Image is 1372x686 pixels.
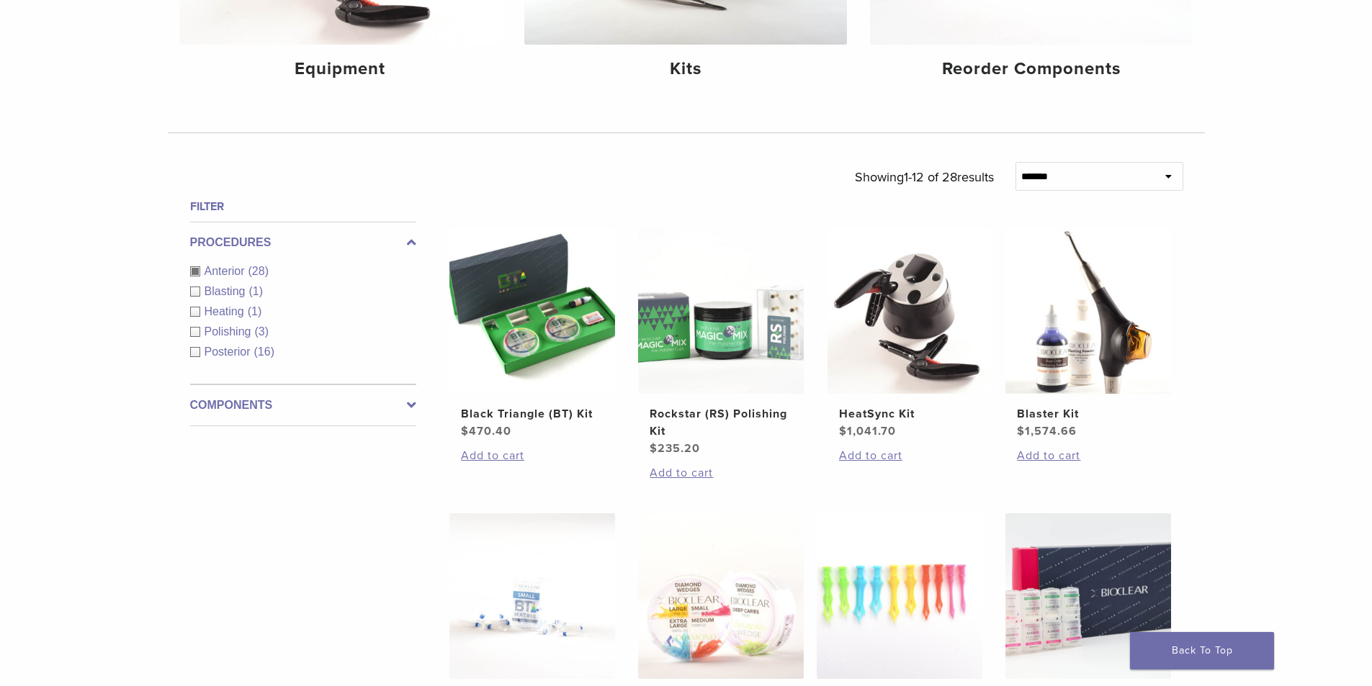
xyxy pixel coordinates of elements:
[638,228,804,394] img: Rockstar (RS) Polishing Kit
[205,285,249,297] span: Blasting
[248,305,262,317] span: (1)
[461,447,604,464] a: Add to cart: “Black Triangle (BT) Kit”
[839,424,896,438] bdi: 1,041.70
[1005,228,1173,440] a: Blaster KitBlaster Kit $1,574.66
[461,424,511,438] bdi: 470.40
[190,397,416,414] label: Components
[1005,228,1171,394] img: Blaster Kit
[254,346,274,358] span: (16)
[1017,405,1160,423] h2: Blaster Kit
[461,405,604,423] h2: Black Triangle (BT) Kit
[839,405,982,423] h2: HeatSync Kit
[449,228,615,394] img: Black Triangle (BT) Kit
[190,234,416,251] label: Procedures
[882,56,1181,82] h4: Reorder Components
[650,441,658,456] span: $
[205,305,248,317] span: Heating
[904,169,957,185] span: 1-12 of 28
[817,513,982,679] img: Diamond Wedge and Long Diamond Wedge
[449,513,615,679] img: BT Matrix Series
[637,228,805,457] a: Rockstar (RS) Polishing KitRockstar (RS) Polishing Kit $235.20
[1005,513,1171,679] img: Complete HD Anterior Kit
[191,56,490,82] h4: Equipment
[650,405,792,440] h2: Rockstar (RS) Polishing Kit
[827,228,995,440] a: HeatSync KitHeatSync Kit $1,041.70
[650,441,700,456] bdi: 235.20
[254,325,269,338] span: (3)
[855,162,994,192] p: Showing results
[839,424,847,438] span: $
[1017,447,1160,464] a: Add to cart: “Blaster Kit”
[461,424,469,438] span: $
[828,228,993,394] img: HeatSync Kit
[1017,424,1077,438] bdi: 1,574.66
[638,513,804,679] img: Diamond Wedge Kits
[1017,424,1025,438] span: $
[205,325,255,338] span: Polishing
[536,56,835,82] h4: Kits
[248,265,269,277] span: (28)
[650,464,792,482] a: Add to cart: “Rockstar (RS) Polishing Kit”
[839,447,982,464] a: Add to cart: “HeatSync Kit”
[205,346,254,358] span: Posterior
[248,285,263,297] span: (1)
[449,228,616,440] a: Black Triangle (BT) KitBlack Triangle (BT) Kit $470.40
[205,265,248,277] span: Anterior
[190,198,416,215] h4: Filter
[1130,632,1274,669] a: Back To Top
